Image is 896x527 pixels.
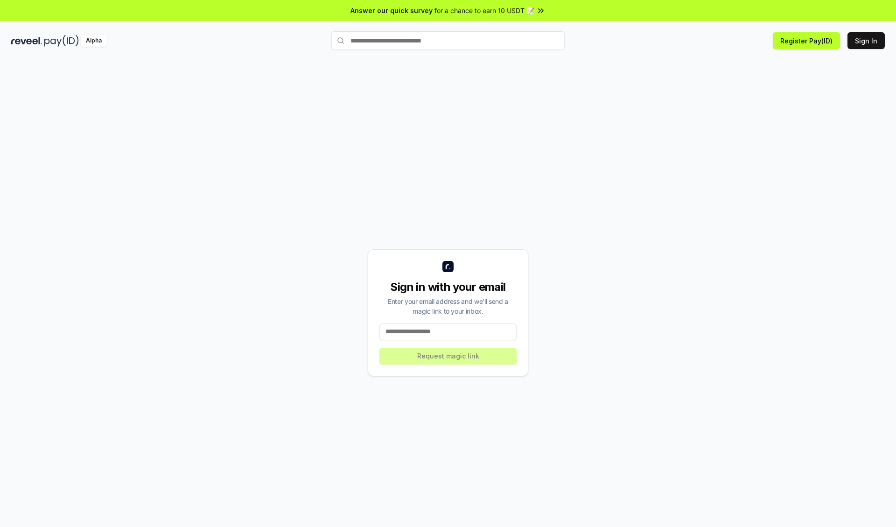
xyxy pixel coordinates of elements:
img: logo_small [442,261,454,272]
span: for a chance to earn 10 USDT 📝 [434,6,534,15]
div: Enter your email address and we’ll send a magic link to your inbox. [379,296,517,316]
button: Register Pay(ID) [773,32,840,49]
div: Sign in with your email [379,280,517,295]
span: Answer our quick survey [350,6,433,15]
button: Sign In [847,32,885,49]
img: reveel_dark [11,35,42,47]
div: Alpha [81,35,107,47]
img: pay_id [44,35,79,47]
